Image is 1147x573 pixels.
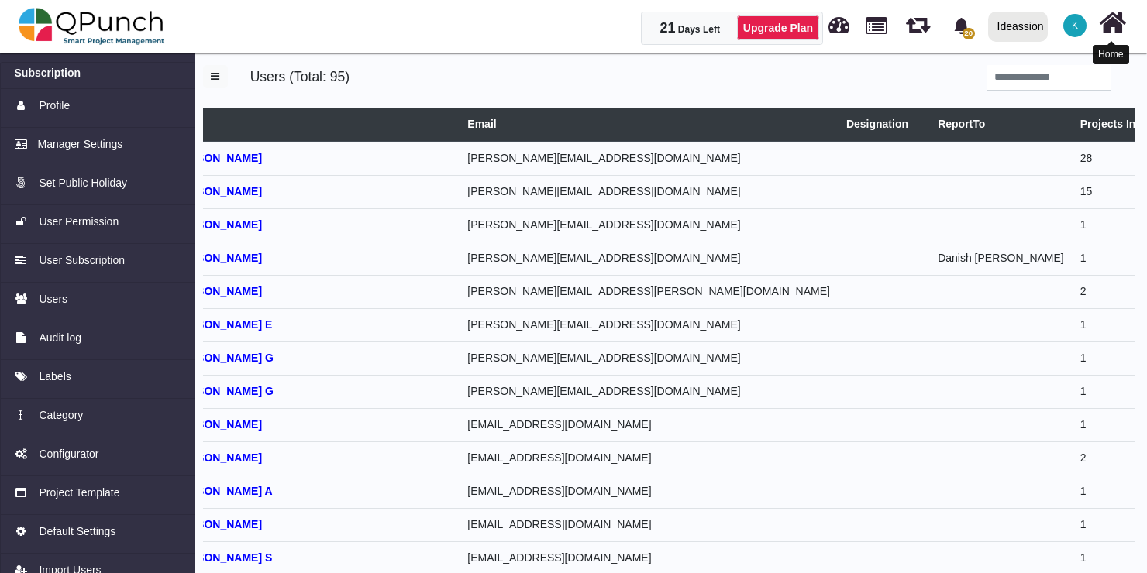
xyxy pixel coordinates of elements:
[460,175,839,208] td: [PERSON_NAME][EMAIL_ADDRESS][DOMAIN_NAME]
[15,67,81,80] h6: Subscription
[460,408,839,441] td: [EMAIL_ADDRESS][DOMAIN_NAME]
[39,330,81,346] span: Audit log
[906,8,930,33] span: Iteration
[39,446,98,462] span: Configurator
[19,3,165,50] img: qpunch-sp.fa6292f.png
[460,275,839,308] td: [PERSON_NAME][EMAIL_ADDRESS][PERSON_NAME][DOMAIN_NAME]
[944,1,982,50] a: bell fill20
[38,136,123,153] span: Manager Settings
[460,441,839,475] td: [EMAIL_ADDRESS][DOMAIN_NAME]
[171,218,262,231] b: [PERSON_NAME]
[948,12,975,39] div: Notification
[1093,45,1129,64] div: Home
[963,28,975,39] span: 20
[460,242,839,275] td: [PERSON_NAME][EMAIL_ADDRESS][DOMAIN_NAME]
[460,475,839,508] td: [EMAIL_ADDRESS][DOMAIN_NAME]
[171,385,274,397] b: [PERSON_NAME] G
[171,318,273,331] b: [PERSON_NAME] E
[1063,14,1087,37] span: Karthik
[171,252,262,264] b: [PERSON_NAME]
[171,551,273,564] b: [PERSON_NAME] S
[171,352,274,364] b: [PERSON_NAME] G
[39,214,119,230] span: User Permission
[737,15,819,40] a: Upgrade Plan
[171,185,262,197] b: [PERSON_NAME]
[828,9,849,33] span: Dashboard
[981,1,1054,52] a: Ideassion
[838,108,929,142] th: Designation
[39,175,127,191] span: Set Public Holiday
[39,291,67,307] span: Users
[171,518,262,530] b: [PERSON_NAME]
[171,485,273,497] b: [PERSON_NAME] A
[1054,1,1096,50] a: K
[930,108,1073,142] th: ReportTo
[866,10,887,34] span: Projects
[171,451,262,464] b: [PERSON_NAME]
[460,341,839,375] td: [PERSON_NAME][EMAIL_ADDRESS][DOMAIN_NAME]
[171,418,262,431] b: [PERSON_NAME]
[1072,21,1078,30] span: K
[997,13,1044,40] div: Ideassion
[250,65,676,85] h5: Users (Total: 95)
[930,242,1073,275] td: Danish [PERSON_NAME]
[39,407,83,424] span: Category
[460,142,839,176] td: [PERSON_NAME][EMAIL_ADDRESS][DOMAIN_NAME]
[660,20,675,36] span: 21
[460,508,839,541] td: [EMAIL_ADDRESS][DOMAIN_NAME]
[678,24,720,35] span: Days Left
[953,18,970,34] svg: bell fill
[163,108,460,142] th: Name
[171,152,262,164] b: [PERSON_NAME]
[39,523,115,540] span: Default Settings
[39,98,70,114] span: Profile
[39,485,119,501] span: Project Template
[39,369,71,385] span: Labels
[460,208,839,242] td: [PERSON_NAME][EMAIL_ADDRESS][DOMAIN_NAME]
[460,108,839,142] th: Email
[460,375,839,408] td: [PERSON_NAME][EMAIL_ADDRESS][DOMAIN_NAME]
[460,308,839,341] td: [PERSON_NAME][EMAIL_ADDRESS][DOMAIN_NAME]
[39,252,125,269] span: User Subscription
[171,285,262,297] b: [PERSON_NAME]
